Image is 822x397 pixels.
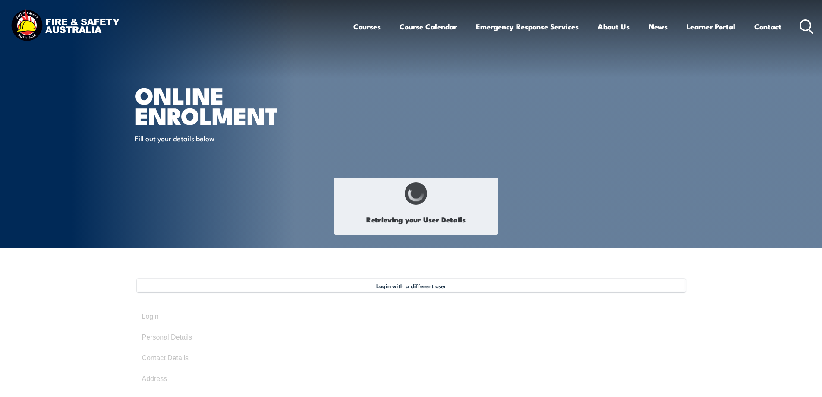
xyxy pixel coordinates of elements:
[649,15,668,38] a: News
[376,282,446,289] span: Login with a different user
[687,15,735,38] a: Learner Portal
[476,15,579,38] a: Emergency Response Services
[754,15,781,38] a: Contact
[135,133,293,143] p: Fill out your details below
[353,15,381,38] a: Courses
[338,210,494,230] h1: Retrieving your User Details
[400,15,457,38] a: Course Calendar
[135,85,348,125] h1: Online Enrolment
[598,15,630,38] a: About Us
